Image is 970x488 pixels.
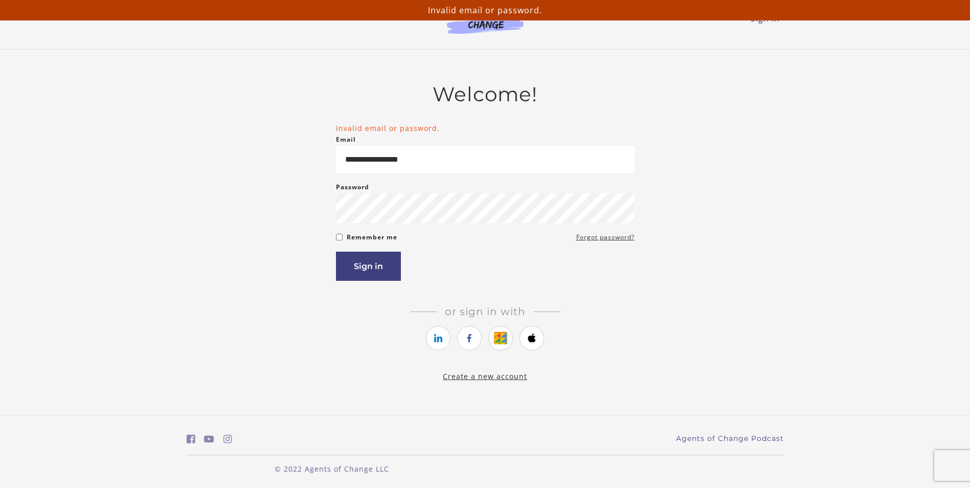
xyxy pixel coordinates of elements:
label: Remember me [347,231,397,243]
h2: Welcome! [336,82,635,106]
a: Forgot password? [576,231,635,243]
a: Create a new account [443,371,527,381]
i: https://www.facebook.com/groups/aswbtestprep (Open in a new window) [187,434,195,444]
button: Sign in [336,252,401,281]
i: https://www.youtube.com/c/AgentsofChangeTestPrepbyMeaganMitchell (Open in a new window) [204,434,214,444]
a: Agents of Change Podcast [676,433,784,444]
label: Email [336,134,356,146]
a: https://www.facebook.com/groups/aswbtestprep (Open in a new window) [187,432,195,447]
p: © 2022 Agents of Change LLC [187,463,477,474]
a: https://courses.thinkific.com/users/auth/apple?ss%5Breferral%5D=&ss%5Buser_return_to%5D=&ss%5Bvis... [520,326,544,350]
a: https://courses.thinkific.com/users/auth/google?ss%5Breferral%5D=&ss%5Buser_return_to%5D=&ss%5Bvi... [488,326,513,350]
i: https://www.instagram.com/agentsofchangeprep/ (Open in a new window) [223,434,232,444]
a: https://www.youtube.com/c/AgentsofChangeTestPrepbyMeaganMitchell (Open in a new window) [204,432,214,447]
a: https://www.instagram.com/agentsofchangeprep/ (Open in a new window) [223,432,232,447]
p: Invalid email or password. [4,4,966,16]
a: https://courses.thinkific.com/users/auth/linkedin?ss%5Breferral%5D=&ss%5Buser_return_to%5D=&ss%5B... [426,326,450,350]
img: Agents of Change Logo [436,10,534,34]
label: Password [336,181,369,193]
span: Or sign in with [437,305,534,318]
li: Invalid email or password. [336,123,635,134]
a: https://courses.thinkific.com/users/auth/facebook?ss%5Breferral%5D=&ss%5Buser_return_to%5D=&ss%5B... [457,326,482,350]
